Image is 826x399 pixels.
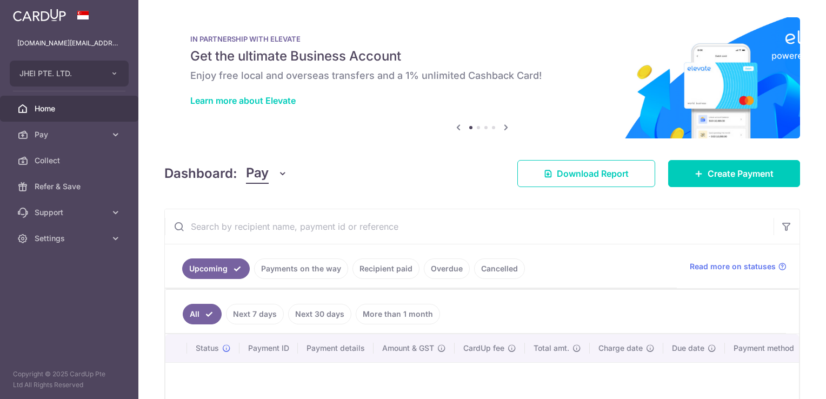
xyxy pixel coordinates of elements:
[190,35,774,43] p: IN PARTNERSHIP WITH ELEVATE
[690,261,776,272] span: Read more on statuses
[708,167,774,180] span: Create Payment
[13,9,66,22] img: CardUp
[288,304,351,324] a: Next 30 days
[517,160,655,187] a: Download Report
[672,343,704,354] span: Due date
[35,103,106,114] span: Home
[182,258,250,279] a: Upcoming
[246,163,269,184] span: Pay
[598,343,643,354] span: Charge date
[190,69,774,82] h6: Enjoy free local and overseas transfers and a 1% unlimited Cashback Card!
[190,48,774,65] h5: Get the ultimate Business Account
[463,343,504,354] span: CardUp fee
[690,261,787,272] a: Read more on statuses
[35,155,106,166] span: Collect
[356,304,440,324] a: More than 1 month
[164,17,800,138] img: Renovation banner
[246,163,288,184] button: Pay
[557,167,629,180] span: Download Report
[35,181,106,192] span: Refer & Save
[424,258,470,279] a: Overdue
[190,95,296,106] a: Learn more about Elevate
[10,61,129,87] button: JHEI PTE. LTD.
[196,343,219,354] span: Status
[534,343,569,354] span: Total amt.
[164,164,237,183] h4: Dashboard:
[239,334,298,362] th: Payment ID
[183,304,222,324] a: All
[17,38,121,49] p: [DOMAIN_NAME][EMAIL_ADDRESS][DOMAIN_NAME]
[35,207,106,218] span: Support
[19,68,99,79] span: JHEI PTE. LTD.
[382,343,434,354] span: Amount & GST
[165,209,774,244] input: Search by recipient name, payment id or reference
[298,334,374,362] th: Payment details
[35,233,106,244] span: Settings
[668,160,800,187] a: Create Payment
[35,129,106,140] span: Pay
[474,258,525,279] a: Cancelled
[226,304,284,324] a: Next 7 days
[254,258,348,279] a: Payments on the way
[352,258,419,279] a: Recipient paid
[725,334,807,362] th: Payment method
